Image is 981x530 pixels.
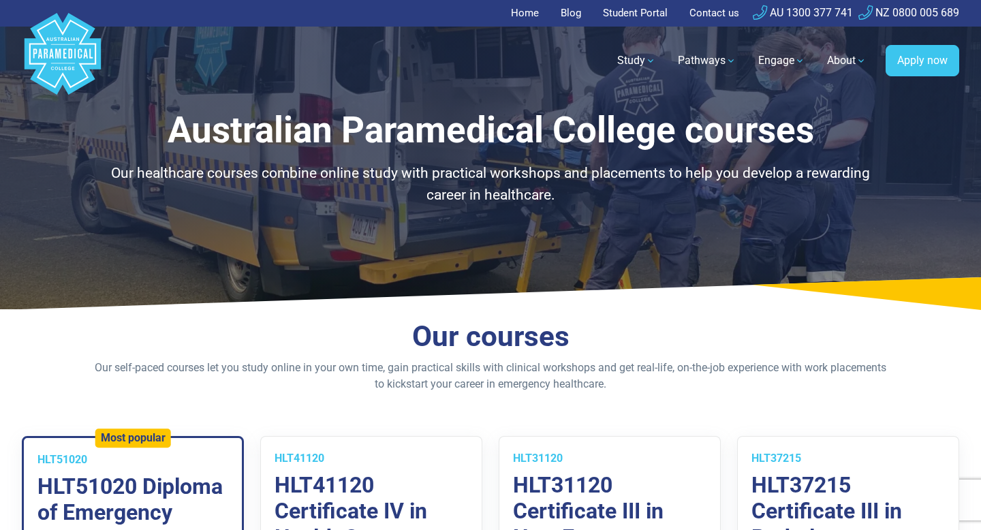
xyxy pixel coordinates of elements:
a: AU 1300 377 741 [753,6,853,19]
a: Apply now [886,45,959,76]
a: NZ 0800 005 689 [858,6,959,19]
span: HLT51020 [37,453,87,466]
h5: Most popular [101,431,166,444]
h1: Australian Paramedical College courses [92,109,889,152]
p: Our healthcare courses combine online study with practical workshops and placements to help you d... [92,163,889,206]
a: Australian Paramedical College [22,27,104,95]
p: Our self-paced courses let you study online in your own time, gain practical skills with clinical... [92,360,889,392]
a: Pathways [670,42,745,80]
a: Study [609,42,664,80]
span: HLT37215 [751,452,801,465]
h2: Our courses [92,319,889,354]
span: HLT41120 [275,452,324,465]
span: HLT31120 [513,452,563,465]
a: Engage [750,42,813,80]
a: About [819,42,875,80]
